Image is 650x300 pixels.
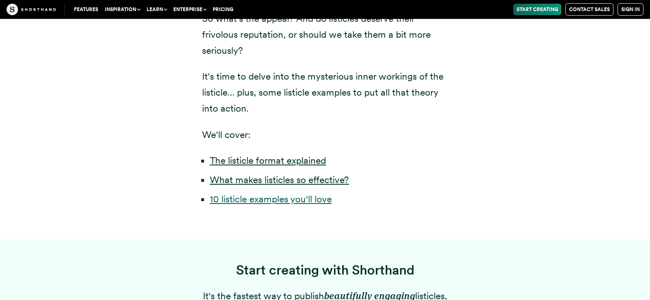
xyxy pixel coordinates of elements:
[210,155,326,166] a: The listicle format explained
[565,3,613,16] a: Contact Sales
[202,11,448,59] p: So what’s the appeal? And do listicles deserve their frivolous reputation, or should we take them...
[202,262,448,278] h3: Start creating with Shorthand
[143,4,170,15] button: Learn
[209,4,237,15] a: Pricing
[170,4,209,15] button: Enterprise
[101,4,143,15] button: Inspiration
[71,4,101,15] a: Features
[7,4,56,15] img: The Craft
[210,174,349,185] a: What makes listicles so effective?
[210,193,332,205] a: 10 listicle examples you'll love
[513,4,561,15] a: Start Creating
[202,127,448,143] p: We'll cover:
[618,3,643,16] a: Sign in
[202,69,448,117] p: It's time to delve into the mysterious inner workings of the listicle… plus, some listicle exampl...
